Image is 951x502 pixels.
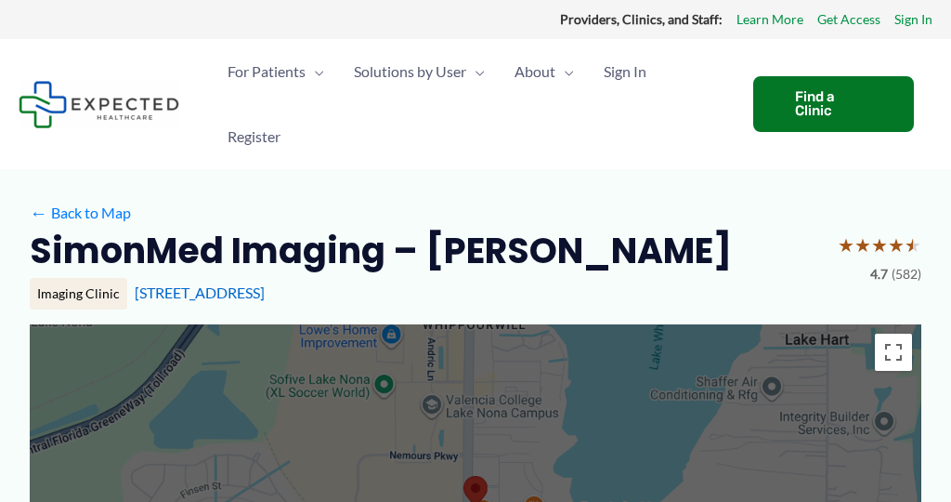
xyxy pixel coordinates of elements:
[228,39,306,104] span: For Patients
[875,334,912,371] button: Toggle fullscreen view
[339,39,500,104] a: Solutions by UserMenu Toggle
[870,262,888,286] span: 4.7
[888,228,905,262] span: ★
[736,7,803,32] a: Learn More
[905,228,921,262] span: ★
[306,39,324,104] span: Menu Toggle
[838,228,854,262] span: ★
[354,39,466,104] span: Solutions by User
[753,76,914,132] a: Find a Clinic
[213,39,339,104] a: For PatientsMenu Toggle
[589,39,661,104] a: Sign In
[892,262,921,286] span: (582)
[555,39,574,104] span: Menu Toggle
[560,11,723,27] strong: Providers, Clinics, and Staff:
[213,39,735,169] nav: Primary Site Navigation
[19,81,179,128] img: Expected Healthcare Logo - side, dark font, small
[500,39,589,104] a: AboutMenu Toggle
[135,284,265,301] a: [STREET_ADDRESS]
[604,39,646,104] span: Sign In
[871,228,888,262] span: ★
[213,104,295,169] a: Register
[30,228,732,273] h2: SimonMed Imaging – [PERSON_NAME]
[30,204,47,221] span: ←
[30,199,131,227] a: ←Back to Map
[854,228,871,262] span: ★
[817,7,880,32] a: Get Access
[515,39,555,104] span: About
[228,104,280,169] span: Register
[894,7,932,32] a: Sign In
[30,278,127,310] div: Imaging Clinic
[466,39,485,104] span: Menu Toggle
